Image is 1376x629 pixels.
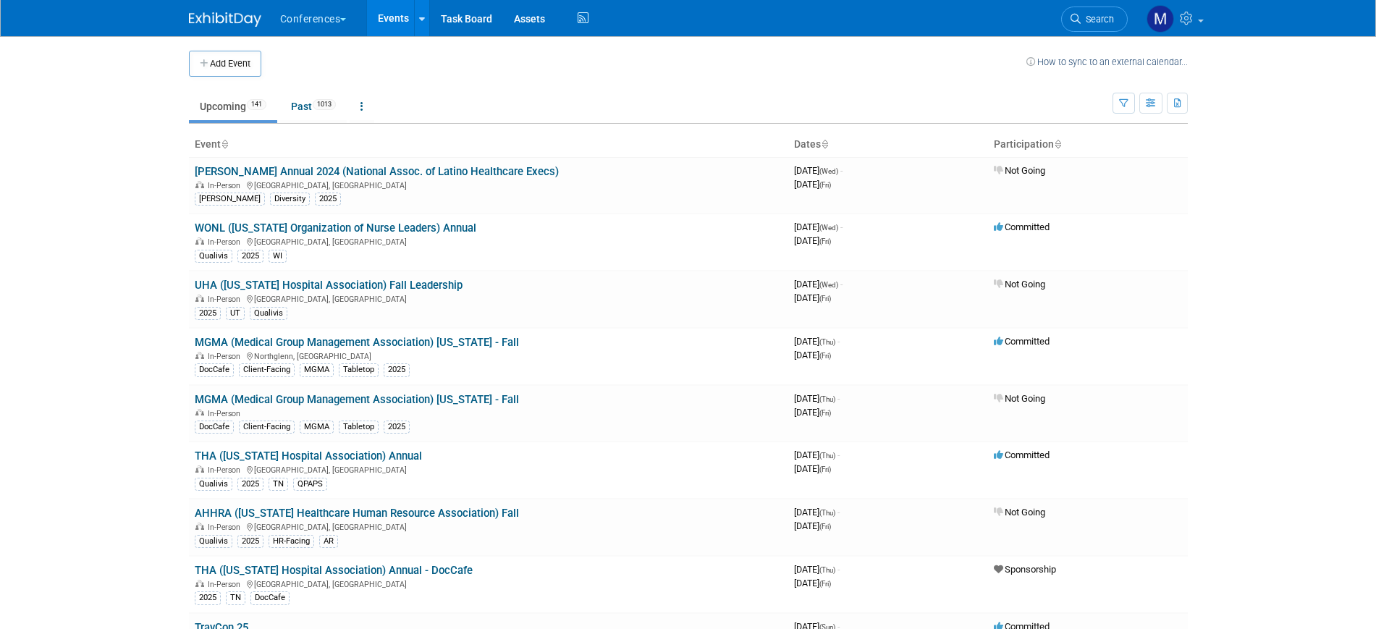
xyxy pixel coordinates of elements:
div: DocCafe [195,421,234,434]
span: (Thu) [819,566,835,574]
span: [DATE] [794,279,843,290]
a: UHA ([US_STATE] Hospital Association) Fall Leadership [195,279,463,292]
img: In-Person Event [195,237,204,245]
span: - [840,279,843,290]
div: [GEOGRAPHIC_DATA], [GEOGRAPHIC_DATA] [195,520,782,532]
a: MGMA (Medical Group Management Association) [US_STATE] - Fall [195,393,519,406]
img: In-Person Event [195,523,204,530]
a: Past1013 [280,93,347,120]
div: AR [319,535,338,548]
span: Sponsorship [994,564,1056,575]
a: Sort by Event Name [221,138,228,150]
div: 2025 [384,421,410,434]
span: In-Person [208,181,245,190]
img: In-Person Event [195,352,204,359]
div: 2025 [237,478,263,491]
span: - [837,507,840,518]
span: - [837,564,840,575]
span: (Fri) [819,237,831,245]
span: [DATE] [794,520,831,531]
span: [DATE] [794,221,843,232]
th: Participation [988,132,1188,157]
img: ExhibitDay [189,12,261,27]
div: 2025 [384,363,410,376]
img: In-Person Event [195,295,204,302]
div: [GEOGRAPHIC_DATA], [GEOGRAPHIC_DATA] [195,463,782,475]
div: TN [269,478,288,491]
img: In-Person Event [195,465,204,473]
span: Not Going [994,279,1045,290]
img: In-Person Event [195,580,204,587]
div: [GEOGRAPHIC_DATA], [GEOGRAPHIC_DATA] [195,235,782,247]
div: 2025 [237,535,263,548]
span: [DATE] [794,235,831,246]
div: Qualivis [195,535,232,548]
span: Not Going [994,165,1045,176]
div: Client-Facing [239,421,295,434]
div: MGMA [300,363,334,376]
div: 2025 [195,307,221,320]
span: Not Going [994,393,1045,404]
span: (Wed) [819,281,838,289]
span: In-Person [208,409,245,418]
a: Sort by Start Date [821,138,828,150]
span: (Fri) [819,523,831,531]
span: Not Going [994,507,1045,518]
span: [DATE] [794,564,840,575]
span: (Fri) [819,352,831,360]
div: Qualivis [250,307,287,320]
span: (Fri) [819,409,831,417]
span: [DATE] [794,578,831,588]
span: (Fri) [819,181,831,189]
div: 2025 [195,591,221,604]
span: In-Person [208,523,245,532]
div: DocCafe [195,363,234,376]
span: Search [1081,14,1114,25]
span: (Wed) [819,167,838,175]
img: Marygrace LeGros [1147,5,1174,33]
div: [GEOGRAPHIC_DATA], [GEOGRAPHIC_DATA] [195,578,782,589]
span: In-Person [208,465,245,475]
th: Dates [788,132,988,157]
span: [DATE] [794,393,840,404]
span: Committed [994,221,1050,232]
span: [DATE] [794,350,831,360]
div: UT [226,307,245,320]
span: - [837,336,840,347]
span: [DATE] [794,336,840,347]
span: (Wed) [819,224,838,232]
a: Sort by Participation Type [1054,138,1061,150]
span: (Thu) [819,452,835,460]
a: AHHRA ([US_STATE] Healthcare Human Resource Association) Fall [195,507,519,520]
span: 141 [247,99,266,110]
div: MGMA [300,421,334,434]
span: [DATE] [794,407,831,418]
div: 2025 [315,193,341,206]
a: MGMA (Medical Group Management Association) [US_STATE] - Fall [195,336,519,349]
span: (Thu) [819,509,835,517]
span: (Fri) [819,465,831,473]
div: Qualivis [195,478,232,491]
a: How to sync to an external calendar... [1026,56,1188,67]
button: Add Event [189,51,261,77]
div: [GEOGRAPHIC_DATA], [GEOGRAPHIC_DATA] [195,292,782,304]
span: - [837,393,840,404]
div: [PERSON_NAME] [195,193,265,206]
img: In-Person Event [195,409,204,416]
div: QPAPS [293,478,327,491]
span: In-Person [208,352,245,361]
span: In-Person [208,237,245,247]
span: [DATE] [794,179,831,190]
span: (Fri) [819,580,831,588]
th: Event [189,132,788,157]
span: [DATE] [794,449,840,460]
div: TN [226,591,245,604]
span: (Thu) [819,338,835,346]
img: In-Person Event [195,181,204,188]
span: [DATE] [794,292,831,303]
div: Tabletop [339,421,379,434]
a: [PERSON_NAME] Annual 2024 (National Assoc. of Latino Healthcare Execs) [195,165,559,178]
span: - [837,449,840,460]
span: Committed [994,449,1050,460]
a: Search [1061,7,1128,32]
